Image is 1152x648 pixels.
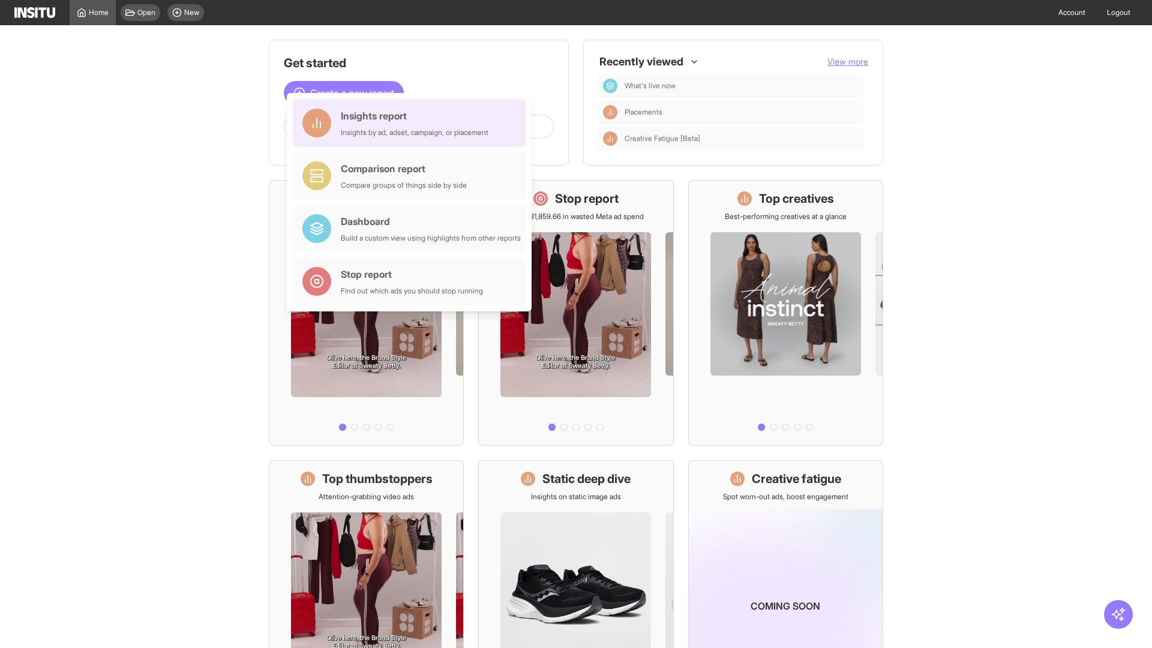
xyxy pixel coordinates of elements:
p: Insights on static image ads [531,492,621,502]
div: Insights report [341,109,488,123]
span: Open [137,8,155,17]
a: Stop reportSave £31,859.66 in wasted Meta ad spend [478,180,673,446]
h1: Top thumbstoppers [322,470,433,487]
span: Placements [625,107,662,117]
div: Stop report [341,267,483,281]
div: Insights [603,105,617,119]
h1: Top creatives [759,190,834,207]
a: Top creativesBest-performing creatives at a glance [688,180,883,446]
p: Save £31,859.66 in wasted Meta ad spend [508,212,644,221]
div: Dashboard [603,79,617,93]
span: Home [89,8,109,17]
h1: Get started [284,55,554,71]
h1: Static deep dive [542,470,631,487]
div: Insights [603,131,617,146]
span: Create a new report [310,86,394,100]
button: Create a new report [284,81,404,105]
div: Build a custom view using highlights from other reports [341,233,521,243]
h1: Stop report [555,190,619,207]
p: Best-performing creatives at a glance [725,212,847,221]
span: What's live now [625,81,676,91]
img: Logo [14,7,55,18]
div: Comparison report [341,161,467,176]
div: Find out which ads you should stop running [341,286,483,296]
span: Placements [625,107,859,117]
span: What's live now [625,81,859,91]
p: Attention-grabbing video ads [319,492,414,502]
span: Creative Fatigue [Beta] [625,134,700,143]
div: Dashboard [341,214,521,229]
button: View more [827,56,868,68]
div: Insights by ad, adset, campaign, or placement [341,128,488,137]
a: What's live nowSee all active ads instantly [269,180,464,446]
span: Creative Fatigue [Beta] [625,134,859,143]
span: View more [827,56,868,67]
div: Compare groups of things side by side [341,181,467,190]
span: New [184,8,199,17]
